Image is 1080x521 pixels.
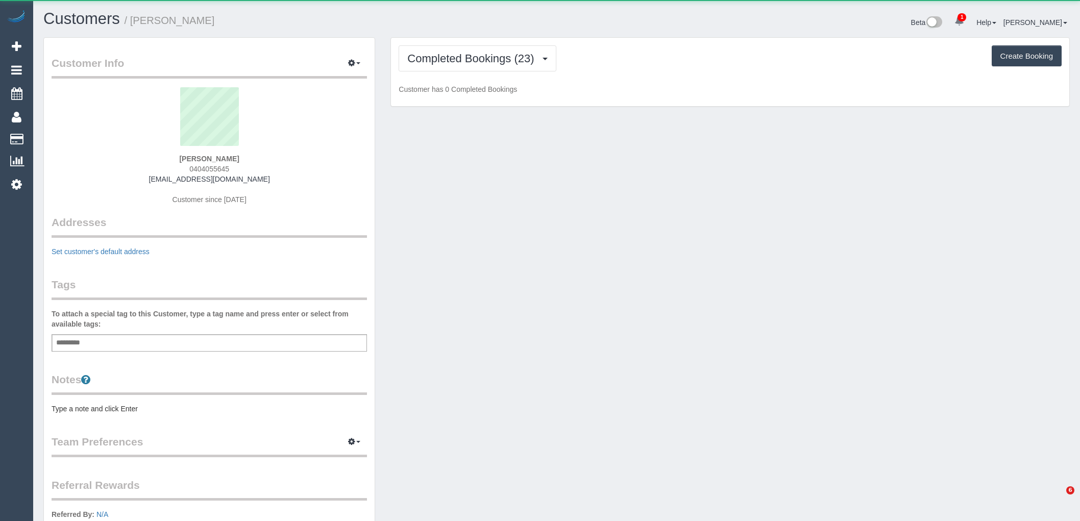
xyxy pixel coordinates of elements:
button: Create Booking [992,45,1062,67]
img: New interface [925,16,942,30]
label: Referred By: [52,509,94,519]
small: / [PERSON_NAME] [125,15,215,26]
a: [EMAIL_ADDRESS][DOMAIN_NAME] [149,175,270,183]
legend: Referral Rewards [52,478,367,501]
legend: Customer Info [52,56,367,79]
a: Customers [43,10,120,28]
label: To attach a special tag to this Customer, type a tag name and press enter or select from availabl... [52,309,367,329]
a: [PERSON_NAME] [1003,18,1067,27]
iframe: Intercom live chat [1045,486,1070,511]
span: 6 [1066,486,1074,494]
strong: [PERSON_NAME] [179,155,239,163]
button: Completed Bookings (23) [399,45,556,71]
a: N/A [96,510,108,518]
span: 0404055645 [189,165,229,173]
a: 1 [949,10,969,33]
span: 1 [958,13,966,21]
pre: Type a note and click Enter [52,404,367,414]
legend: Team Preferences [52,434,367,457]
a: Set customer's default address [52,247,150,256]
legend: Tags [52,277,367,300]
a: Help [976,18,996,27]
span: Customer since [DATE] [173,195,247,204]
p: Customer has 0 Completed Bookings [399,84,1062,94]
span: Completed Bookings (23) [407,52,539,65]
legend: Notes [52,372,367,395]
a: Beta [911,18,943,27]
img: Automaid Logo [6,10,27,24]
